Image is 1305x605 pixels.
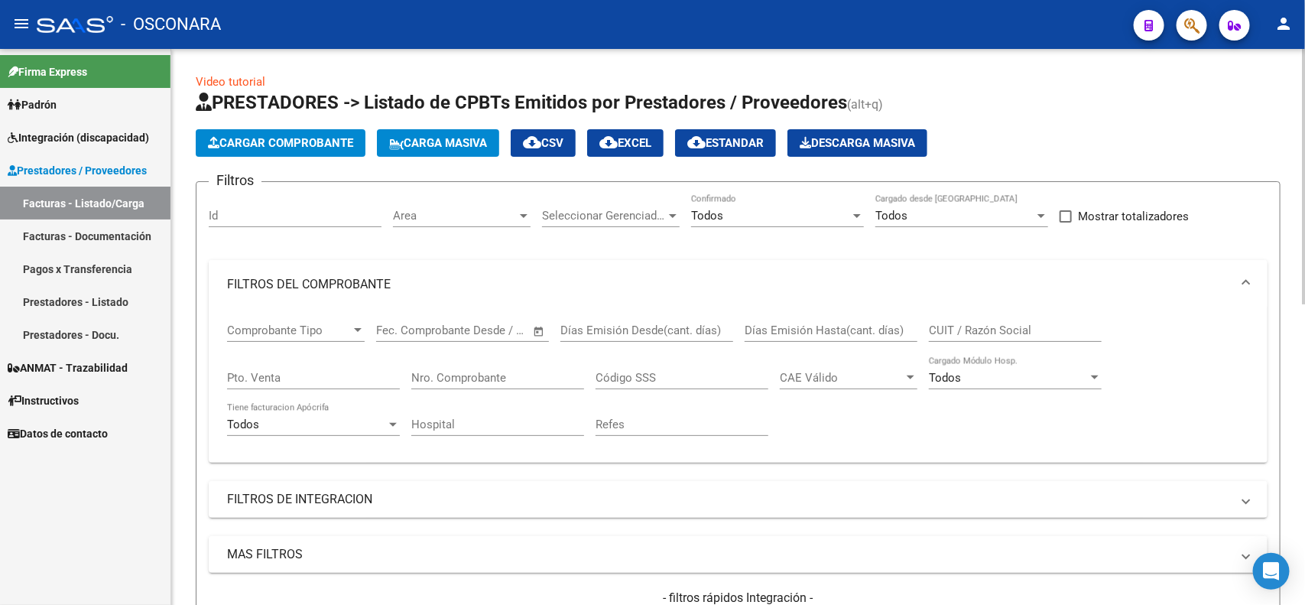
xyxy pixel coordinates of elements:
span: (alt+q) [847,97,883,112]
span: Descarga Masiva [800,136,915,150]
mat-icon: cloud_download [599,133,618,151]
mat-expansion-panel-header: FILTROS DEL COMPROBANTE [209,260,1268,309]
span: Todos [929,371,961,385]
div: FILTROS DEL COMPROBANTE [209,309,1268,463]
span: Padrón [8,96,57,113]
button: Carga Masiva [377,129,499,157]
span: Datos de contacto [8,425,108,442]
span: PRESTADORES -> Listado de CPBTs Emitidos por Prestadores / Proveedores [196,92,847,113]
button: Cargar Comprobante [196,129,365,157]
mat-icon: person [1274,15,1293,33]
span: Integración (discapacidad) [8,129,149,146]
span: CSV [523,136,563,150]
span: Seleccionar Gerenciador [542,209,666,223]
span: Mostrar totalizadores [1078,207,1189,226]
mat-icon: cloud_download [687,133,706,151]
span: Area [393,209,517,223]
span: Cargar Comprobante [208,136,353,150]
mat-expansion-panel-header: FILTROS DE INTEGRACION [209,481,1268,518]
mat-icon: cloud_download [523,133,541,151]
span: ANMAT - Trazabilidad [8,359,128,376]
span: Carga Masiva [389,136,487,150]
app-download-masive: Descarga masiva de comprobantes (adjuntos) [787,129,927,157]
span: Instructivos [8,392,79,409]
span: EXCEL [599,136,651,150]
button: Descarga Masiva [787,129,927,157]
mat-panel-title: FILTROS DEL COMPROBANTE [227,276,1231,293]
span: Todos [691,209,723,223]
input: End date [440,324,514,337]
mat-icon: menu [12,15,31,33]
span: CAE Válido [780,371,904,385]
mat-expansion-panel-header: MAS FILTROS [209,536,1268,573]
button: Estandar [675,129,776,157]
button: EXCEL [587,129,664,157]
span: Todos [227,418,259,431]
span: Comprobante Tipo [227,324,351,337]
h3: Filtros [209,170,261,191]
span: Prestadores / Proveedores [8,162,147,179]
input: Start date [376,324,426,337]
a: Video tutorial [196,75,265,89]
mat-panel-title: FILTROS DE INTEGRACION [227,491,1231,508]
span: Todos [875,209,907,223]
mat-panel-title: MAS FILTROS [227,546,1231,563]
button: CSV [511,129,576,157]
span: Firma Express [8,63,87,80]
button: Open calendar [531,323,548,340]
span: Estandar [687,136,764,150]
span: - OSCONARA [121,8,221,41]
div: Open Intercom Messenger [1253,553,1290,590]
